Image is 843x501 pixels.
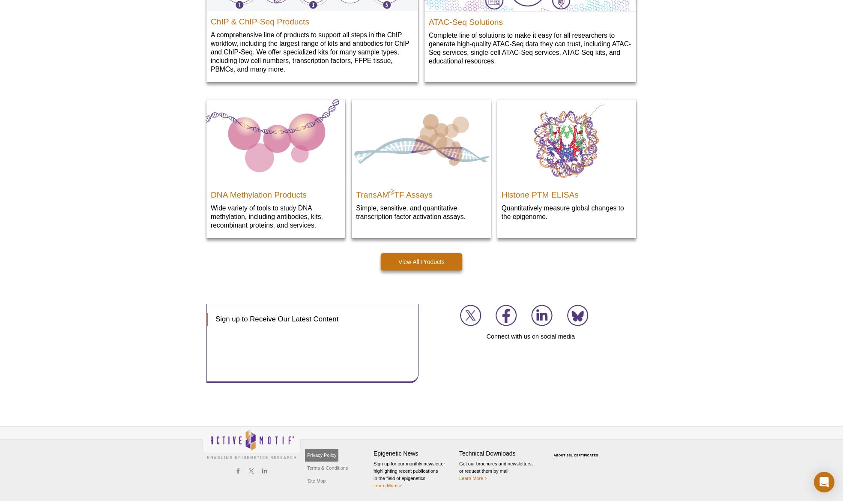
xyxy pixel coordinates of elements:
a: Site Map [305,474,328,487]
img: Join us on Bluesky [567,305,589,326]
a: DNA Methylation Products & Services DNA Methylation Products Wide variety of tools to study DNA m... [206,99,345,238]
img: Histone PTM ELISAs [497,99,636,184]
h4: Technical Downloads [459,450,541,457]
sup: ® [389,189,394,196]
h4: Connect with us on social media [425,333,637,340]
h3: Sign up to Receive Our Latest Content [207,313,410,326]
img: TransAM [352,99,490,184]
h2: TransAM TF Assays [356,186,486,199]
p: Complete line of solutions to make it easy for all researchers to generate high-quality ATAC-Seq ... [429,31,632,66]
h2: ATAC-Seq Solutions [429,14,632,27]
h2: ChIP & ChIP-Seq Products [211,13,414,26]
a: TransAM TransAM®TF Assays Simple, sensitive, and quantitative transcription factor activation ass... [352,99,490,230]
h4: Epigenetic News [374,450,455,457]
a: View All Products [381,253,462,270]
p: Sign up for our monthly newsletter highlighting recent publications in the field of epigenetics. [374,460,455,489]
a: Learn More > [459,476,487,481]
img: DNA Methylation Products & Services [206,99,345,184]
div: Open Intercom Messenger [814,472,834,492]
a: Histone PTM ELISAs Histone PTM ELISAs Quantitatively measure global changes to the epigenome. [497,99,636,230]
img: Join us on X [460,305,481,326]
a: Privacy Policy [305,449,338,462]
a: Learn More > [374,483,402,488]
img: Active Motif, [202,426,301,461]
p: Simple, sensitive, and quantitative transcription factor activation assays. [356,204,486,221]
h2: Histone PTM ELISAs [502,186,632,199]
img: Join us on Facebook [496,305,517,326]
a: Terms & Conditions [305,462,350,474]
a: ABOUT SSL CERTIFICATES [554,454,598,457]
table: Click to Verify - This site chose Symantec SSL for secure e-commerce and confidential communicati... [545,441,609,460]
h2: DNA Methylation Products [211,186,341,199]
p: Quantitatively measure global changes to the epigenome. [502,204,632,221]
p: Wide variety of tools to study DNA methylation, including antibodies, kits, recombinant proteins,... [211,204,341,230]
p: A comprehensive line of products to support all steps in the ChIP workflow, including the largest... [211,30,414,74]
img: Join us on LinkedIn [531,305,553,326]
p: Get our brochures and newsletters, or request them by mail. [459,460,541,482]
